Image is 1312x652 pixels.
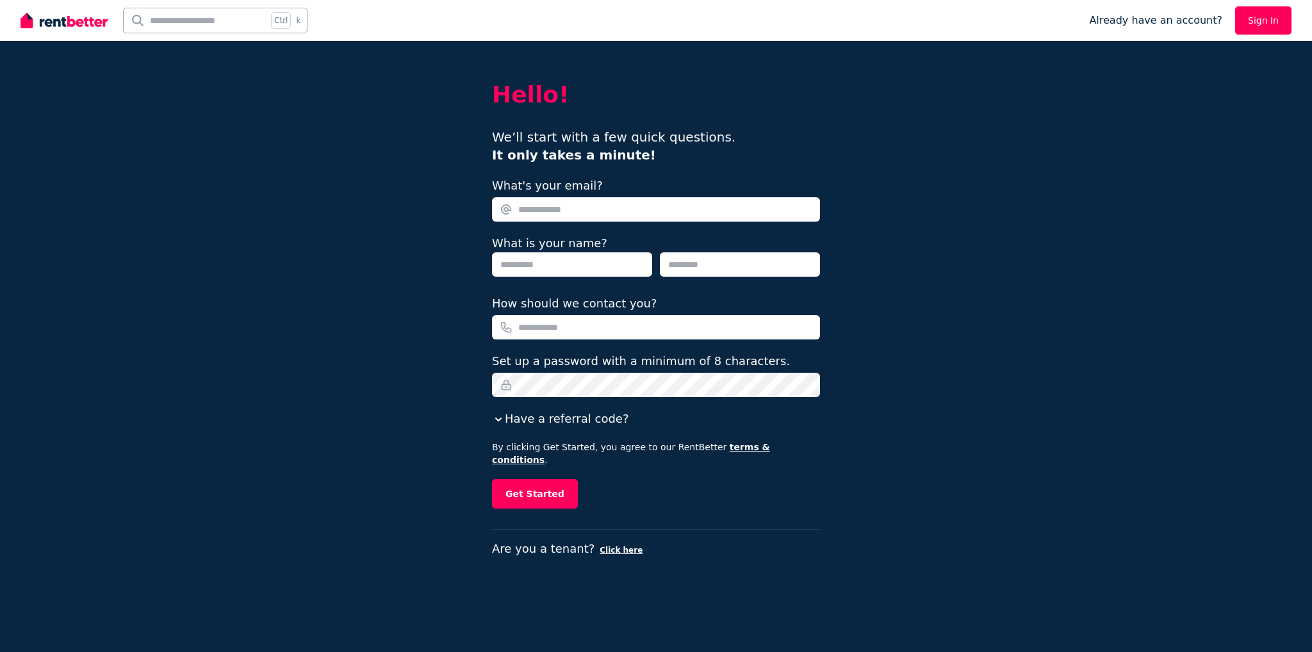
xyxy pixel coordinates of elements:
[492,410,628,428] button: Have a referral code?
[492,236,607,250] label: What is your name?
[492,352,790,370] label: Set up a password with a minimum of 8 characters.
[271,12,291,29] span: Ctrl
[296,15,300,26] span: k
[492,295,657,313] label: How should we contact you?
[492,147,656,163] b: It only takes a minute!
[20,11,108,30] img: RentBetter
[492,129,735,163] span: We’ll start with a few quick questions.
[492,177,603,195] label: What's your email?
[600,545,643,555] button: Click here
[1235,6,1291,35] a: Sign In
[492,540,820,558] p: Are you a tenant?
[1089,13,1222,28] span: Already have an account?
[492,441,820,466] p: By clicking Get Started, you agree to our RentBetter .
[492,82,820,108] h2: Hello!
[492,479,578,509] button: Get Started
